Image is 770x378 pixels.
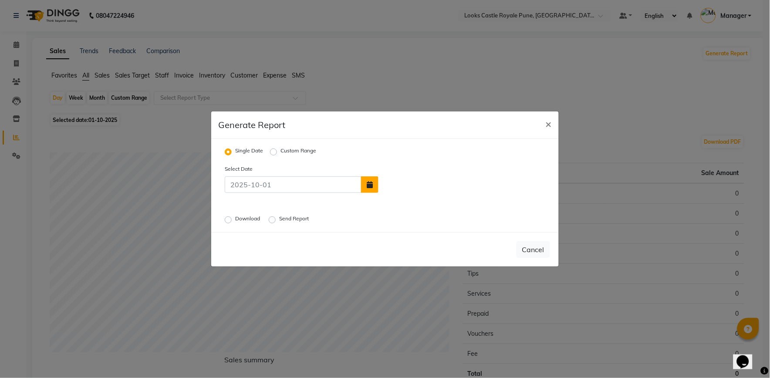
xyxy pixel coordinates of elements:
[733,343,761,369] iframe: chat widget
[517,241,550,258] button: Cancel
[546,117,552,130] span: ×
[539,111,559,136] button: Close
[218,118,285,132] h5: Generate Report
[280,147,316,157] label: Custom Range
[225,176,361,193] input: 2025-10-01
[235,215,262,225] label: Download
[279,215,311,225] label: Send Report
[218,165,302,173] label: Select Date
[235,147,263,157] label: Single Date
